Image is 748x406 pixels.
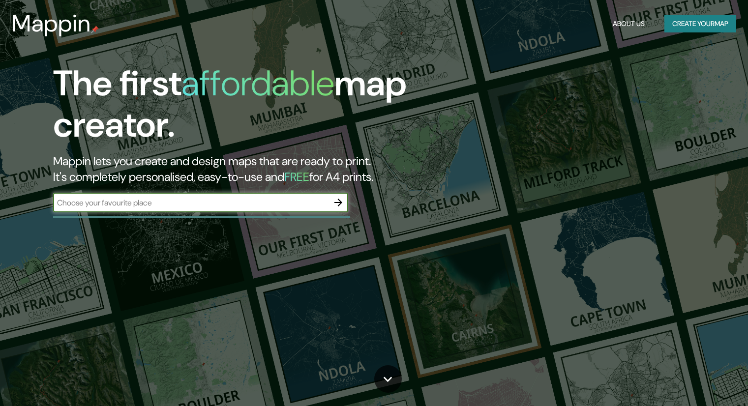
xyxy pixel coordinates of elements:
[181,60,334,106] h1: affordable
[53,153,427,185] h2: Mappin lets you create and design maps that are ready to print. It's completely personalised, eas...
[91,26,99,33] img: mappin-pin
[12,10,91,37] h3: Mappin
[53,197,329,208] input: Choose your favourite place
[609,15,649,33] button: About Us
[53,63,427,153] h1: The first map creator.
[284,169,309,184] h5: FREE
[664,15,736,33] button: Create yourmap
